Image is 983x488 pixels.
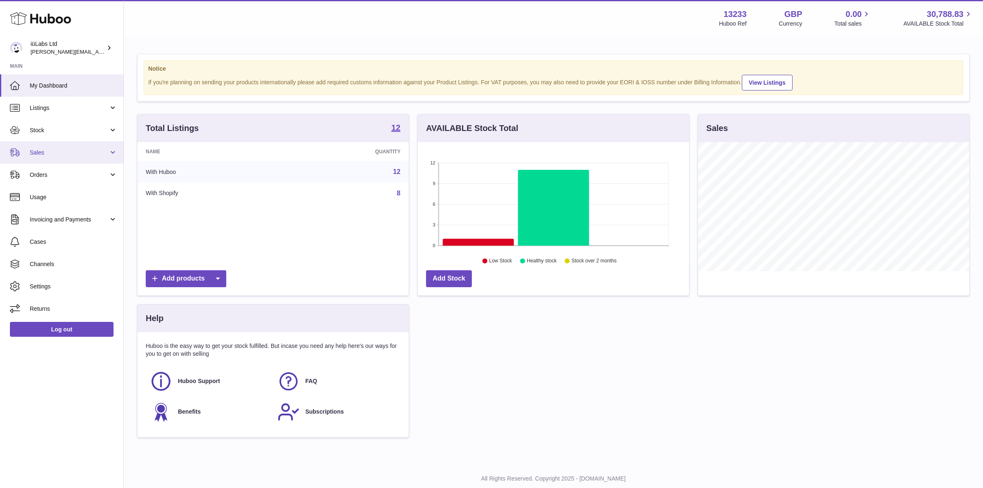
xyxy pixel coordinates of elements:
[489,258,512,264] text: Low Stock
[724,9,747,20] strong: 13233
[148,74,959,90] div: If you're planning on sending your products internationally please add required customs informati...
[903,9,973,28] a: 30,788.83 AVAILABLE Stock Total
[148,65,959,73] strong: Notice
[178,377,220,385] span: Huboo Support
[306,408,344,416] span: Subscriptions
[426,123,518,134] h3: AVAILABLE Stock Total
[30,171,109,179] span: Orders
[146,313,163,324] h3: Help
[150,370,269,393] a: Huboo Support
[277,370,397,393] a: FAQ
[391,124,400,132] strong: 12
[846,9,862,20] span: 0.00
[784,9,802,20] strong: GBP
[719,20,747,28] div: Huboo Ref
[433,243,435,248] text: 0
[30,238,117,246] span: Cases
[30,260,117,268] span: Channels
[137,183,284,204] td: With Shopify
[10,322,114,337] a: Log out
[426,270,472,287] a: Add Stock
[927,9,964,20] span: 30,788.83
[433,202,435,207] text: 6
[30,283,117,290] span: Settings
[30,82,117,90] span: My Dashboard
[30,305,117,313] span: Returns
[31,48,166,55] span: [PERSON_NAME][EMAIL_ADDRESS][DOMAIN_NAME]
[130,475,976,483] p: All Rights Reserved. Copyright 2025 - [DOMAIN_NAME]
[742,75,793,90] a: View Listings
[277,401,397,423] a: Subscriptions
[834,9,871,28] a: 0.00 Total sales
[30,149,109,157] span: Sales
[150,401,269,423] a: Benefits
[706,123,728,134] h3: Sales
[903,20,973,28] span: AVAILABLE Stock Total
[433,222,435,227] text: 3
[137,161,284,183] td: With Huboo
[30,126,109,134] span: Stock
[30,193,117,201] span: Usage
[571,258,616,264] text: Stock over 2 months
[433,181,435,186] text: 9
[430,160,435,165] text: 12
[146,342,400,358] p: Huboo is the easy way to get your stock fulfilled. But incase you need any help here's our ways f...
[779,20,803,28] div: Currency
[31,40,105,56] div: iüLabs Ltd
[146,270,226,287] a: Add products
[527,258,557,264] text: Healthy stock
[137,142,284,161] th: Name
[146,123,199,134] h3: Total Listings
[834,20,871,28] span: Total sales
[391,124,400,133] a: 12
[284,142,409,161] th: Quantity
[30,216,109,224] span: Invoicing and Payments
[393,168,400,175] a: 12
[10,42,22,54] img: annunziata@iulabs.co
[397,190,400,197] a: 8
[178,408,201,416] span: Benefits
[30,104,109,112] span: Listings
[306,377,317,385] span: FAQ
